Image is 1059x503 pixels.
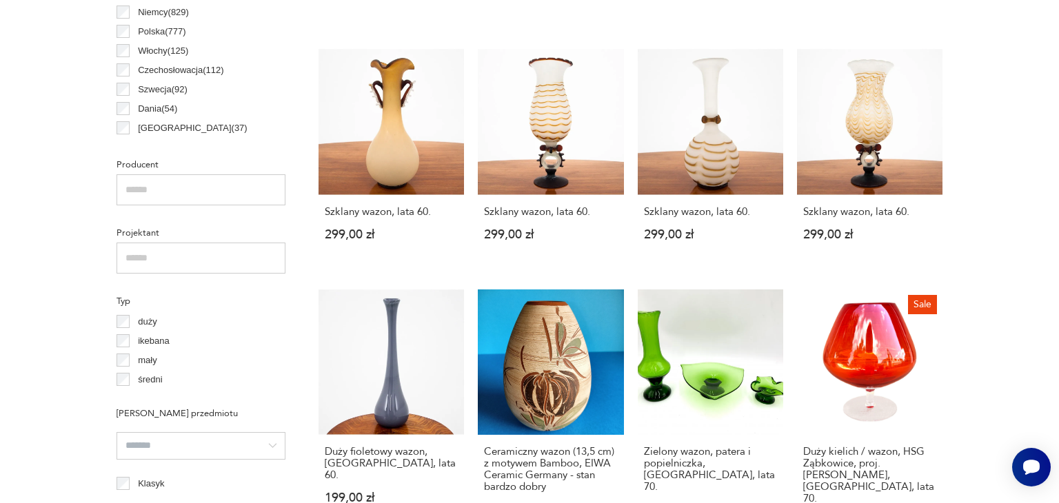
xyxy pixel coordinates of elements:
[797,49,942,267] a: Szklany wazon, lata 60.Szklany wazon, lata 60.299,00 zł
[644,446,777,493] h3: Zielony wazon, patera i popielniczka, [GEOGRAPHIC_DATA], lata 70.
[138,476,164,491] p: Klasyk
[644,229,777,240] p: 299,00 zł
[138,314,157,329] p: duży
[117,294,285,309] p: Typ
[484,229,617,240] p: 299,00 zł
[803,229,936,240] p: 299,00 zł
[803,206,936,218] h3: Szklany wazon, lata 60.
[484,206,617,218] h3: Szklany wazon, lata 60.
[325,206,458,218] h3: Szklany wazon, lata 60.
[138,43,188,59] p: Włochy ( 125 )
[478,49,623,267] a: Szklany wazon, lata 60.Szklany wazon, lata 60.299,00 zł
[117,225,285,240] p: Projektant
[138,121,247,136] p: [GEOGRAPHIC_DATA] ( 37 )
[325,229,458,240] p: 299,00 zł
[138,101,177,116] p: Dania ( 54 )
[138,63,223,78] p: Czechosłowacja ( 112 )
[138,353,157,368] p: mały
[138,372,162,387] p: średni
[319,49,464,267] a: Szklany wazon, lata 60.Szklany wazon, lata 60.299,00 zł
[138,24,185,39] p: Polska ( 777 )
[138,333,170,349] p: ikebana
[138,5,189,20] p: Niemcy ( 829 )
[325,446,458,481] h3: Duży fioletowy wazon, [GEOGRAPHIC_DATA], lata 60.
[138,140,184,155] p: Francja ( 34 )
[1012,448,1051,486] iframe: Smartsupp widget button
[117,406,285,421] p: [PERSON_NAME] przedmiotu
[644,206,777,218] h3: Szklany wazon, lata 60.
[117,157,285,172] p: Producent
[484,446,617,493] h3: Ceramiczny wazon (13,5 cm) z motywem Bamboo, EIWA Ceramic Germany - stan bardzo dobry
[638,49,783,267] a: Szklany wazon, lata 60.Szklany wazon, lata 60.299,00 zł
[138,82,188,97] p: Szwecja ( 92 )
